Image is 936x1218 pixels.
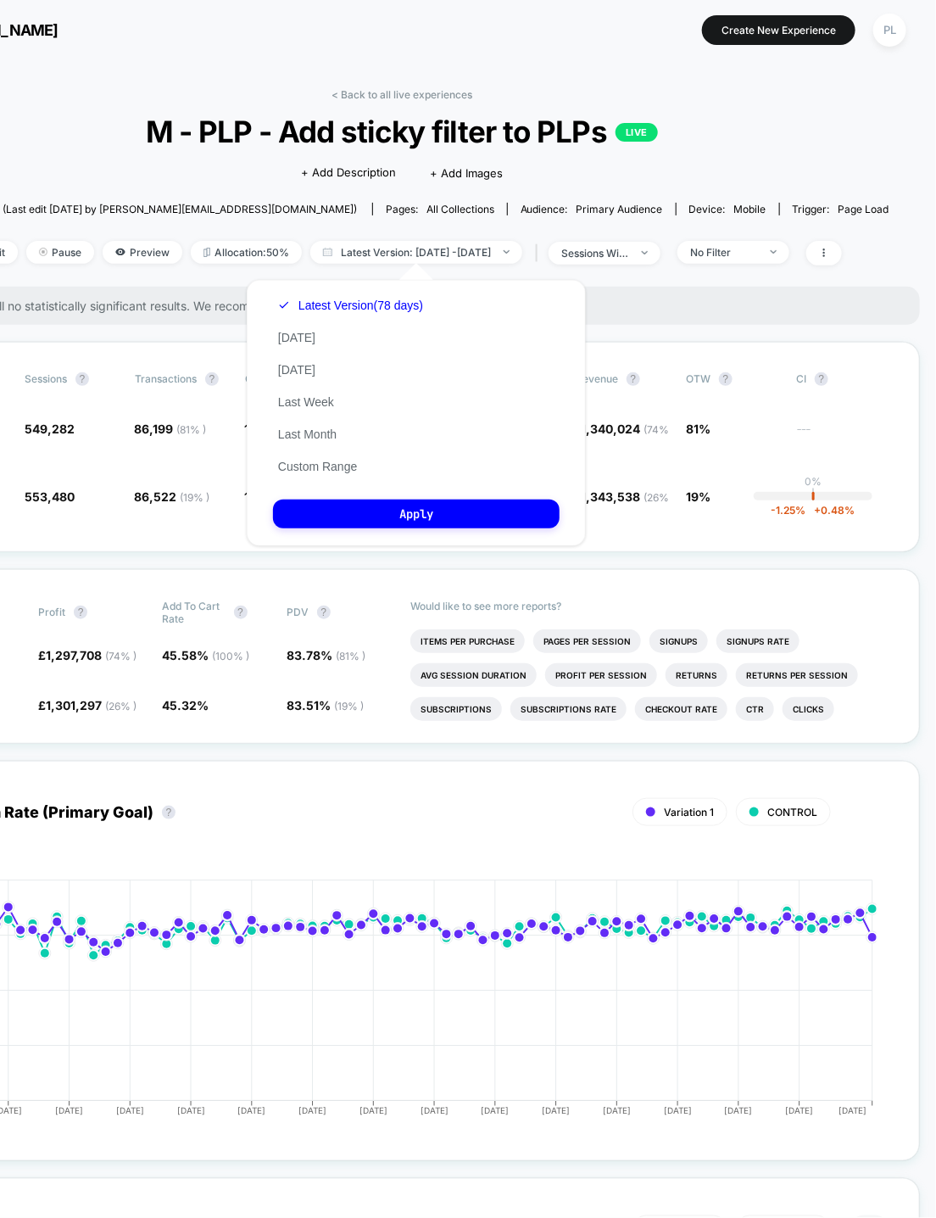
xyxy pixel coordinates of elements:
[176,423,206,436] span: ( 81 % )
[299,1105,327,1115] tspan: [DATE]
[177,1105,205,1115] tspan: [DATE]
[38,698,136,712] span: £
[273,500,560,528] button: Apply
[135,372,197,385] span: Transactions
[191,241,302,264] span: Allocation: 50%
[736,697,774,721] li: Ctr
[521,203,663,215] div: Audience:
[273,459,362,474] button: Custom Range
[46,648,136,662] span: 1,297,708
[336,650,365,662] span: ( 81 % )
[577,203,663,215] span: Primary Audience
[719,372,733,386] button: ?
[410,600,889,612] p: Would like to see more reports?
[410,697,502,721] li: Subscriptions
[273,298,428,313] button: Latest Version(78 days)
[510,697,627,721] li: Subscriptions Rate
[796,424,889,454] span: ---
[317,606,331,619] button: ?
[205,372,219,386] button: ?
[25,422,75,436] span: 549,282
[533,629,641,653] li: Pages Per Session
[734,203,766,215] span: mobile
[796,372,889,386] span: CI
[273,362,320,377] button: [DATE]
[783,697,834,721] li: Clicks
[873,14,906,47] div: PL
[806,504,855,517] span: 0.48 %
[616,123,658,142] p: LIVE
[482,1105,510,1115] tspan: [DATE]
[105,650,136,662] span: ( 74 % )
[287,648,365,662] span: 83.78 %
[46,698,136,712] span: 1,301,297
[25,489,75,504] span: 553,480
[664,806,714,819] span: Variation 1
[38,606,65,618] span: Profit
[805,475,822,488] p: 0%
[716,629,799,653] li: Signups Rate
[430,166,503,180] span: + Add Images
[238,1105,266,1115] tspan: [DATE]
[410,663,537,687] li: Avg Session Duration
[839,1105,867,1115] tspan: [DATE]
[426,203,494,215] span: all collections
[604,1105,632,1115] tspan: [DATE]
[386,203,494,215] div: Pages:
[310,241,522,264] span: Latest Version: [DATE] - [DATE]
[162,806,175,819] button: ?
[687,489,711,504] span: 19%
[635,697,727,721] li: Checkout Rate
[838,203,889,215] span: Page Load
[134,422,206,436] span: 86,199
[767,806,817,819] span: CONTROL
[574,489,670,521] span: 1,343,538
[103,241,182,264] span: Preview
[815,372,828,386] button: ?
[786,1105,814,1115] tspan: [DATE]
[649,629,708,653] li: Signups
[410,629,525,653] li: Items Per Purchase
[687,422,711,436] span: 81%
[203,248,210,257] img: rebalance
[666,663,727,687] li: Returns
[56,1105,84,1115] tspan: [DATE]
[868,13,911,47] button: PL
[287,606,309,618] span: PDV
[686,372,779,386] span: OTW
[331,88,472,101] a: < Back to all live experiences
[531,241,549,265] span: |
[725,1105,753,1115] tspan: [DATE]
[75,372,89,386] button: ?
[771,250,777,254] img: end
[25,372,67,385] span: Sessions
[543,1105,571,1115] tspan: [DATE]
[301,165,396,182] span: + Add Description
[234,606,248,619] button: ?
[574,489,670,521] span: £
[561,247,629,260] div: sessions with impression
[504,250,510,254] img: end
[574,491,670,521] span: ( 26 % )
[116,1105,144,1115] tspan: [DATE]
[736,663,858,687] li: Returns Per Session
[690,246,758,259] div: No Filter
[574,422,670,453] span: 1,340,024
[359,1105,387,1115] tspan: [DATE]
[627,372,640,386] button: ?
[815,504,822,517] span: +
[273,394,339,410] button: Last Week
[39,248,47,256] img: end
[772,504,806,517] span: -1.25 %
[793,203,889,215] div: Trigger:
[273,330,320,345] button: [DATE]
[26,241,94,264] span: Pause
[421,1105,448,1115] tspan: [DATE]
[664,1105,692,1115] tspan: [DATE]
[163,600,226,625] span: Add To Cart Rate
[702,15,855,45] button: Create New Experience
[74,606,87,619] button: ?
[105,700,136,712] span: ( 26 % )
[134,489,209,504] span: 86,522
[213,650,250,662] span: ( 100 % )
